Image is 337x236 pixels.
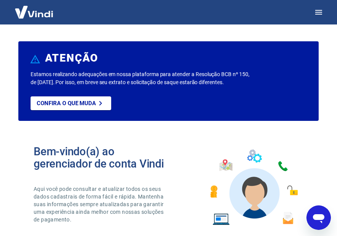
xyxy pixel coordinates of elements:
h2: Bem-vindo(a) ao gerenciador de conta Vindi [34,145,168,170]
h6: ATENÇÃO [45,54,98,62]
img: Vindi [9,0,59,24]
p: Aqui você pode consultar e atualizar todos os seus dados cadastrais de forma fácil e rápida. Mant... [34,185,168,223]
p: Confira o que muda [37,100,96,107]
img: Imagem de um avatar masculino com diversos icones exemplificando as funcionalidades do gerenciado... [203,145,303,230]
iframe: Botão para abrir a janela de mensagens [306,205,331,230]
a: Confira o que muda [31,96,111,110]
p: Estamos realizando adequações em nossa plataforma para atender a Resolução BCB nº 150, de [DATE].... [31,70,251,86]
